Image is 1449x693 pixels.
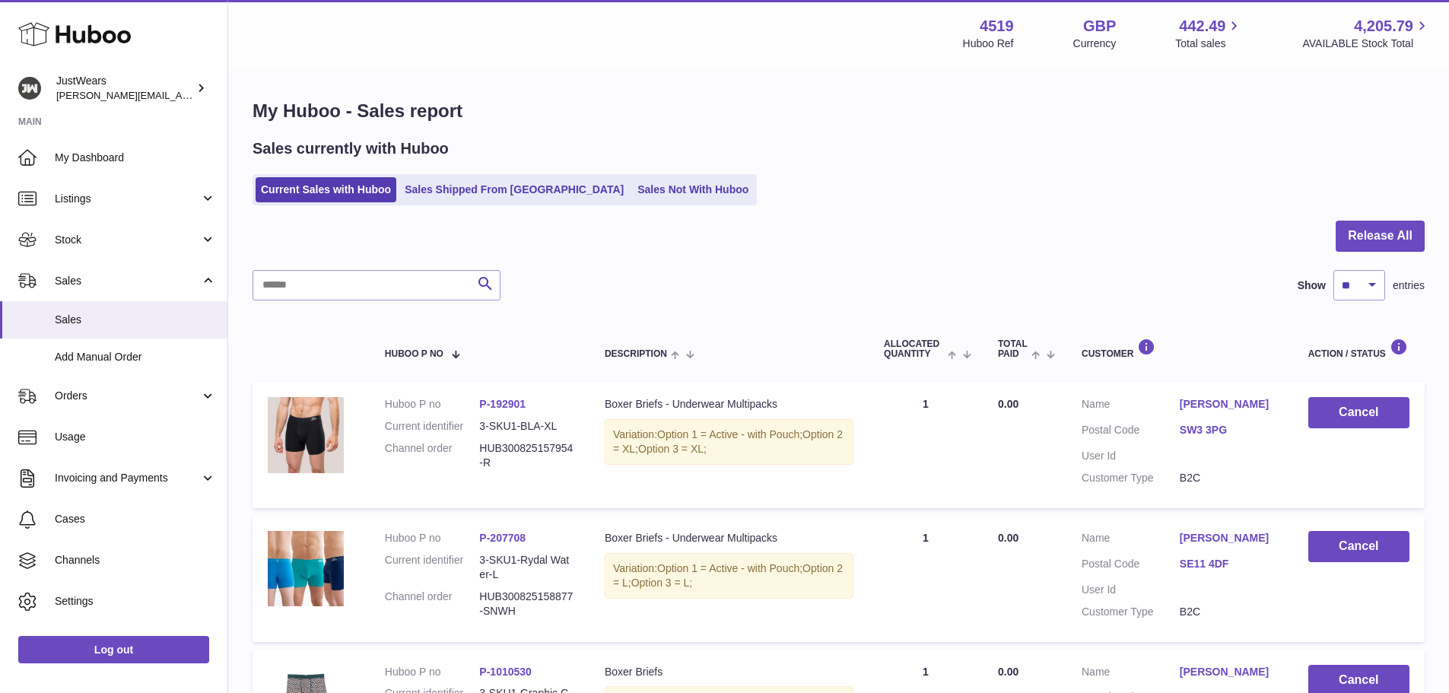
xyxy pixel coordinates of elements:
[1354,16,1413,37] span: 4,205.79
[479,419,574,434] dd: 3-SKU1-BLA-XL
[479,398,526,410] a: P-192901
[1180,665,1278,679] a: [PERSON_NAME]
[55,192,200,206] span: Listings
[1082,605,1180,619] dt: Customer Type
[1302,37,1431,51] span: AVAILABLE Stock Total
[385,553,480,582] dt: Current identifier
[869,516,983,642] td: 1
[605,553,853,599] div: Variation:
[55,430,216,444] span: Usage
[479,441,574,470] dd: HUB300825157954-R
[268,531,344,606] img: 45191700664982.png
[632,177,754,202] a: Sales Not With Huboo
[479,553,574,582] dd: 3-SKU1-Rydal Water-L
[605,531,853,545] div: Boxer Briefs - Underwear Multipacks
[56,74,193,103] div: JustWears
[385,531,480,545] dt: Huboo P no
[399,177,629,202] a: Sales Shipped From [GEOGRAPHIC_DATA]
[55,233,200,247] span: Stock
[1082,423,1180,441] dt: Postal Code
[1180,397,1278,412] a: [PERSON_NAME]
[998,532,1018,544] span: 0.00
[256,177,396,202] a: Current Sales with Huboo
[268,397,344,473] img: 45191626282998.jpg
[385,397,480,412] dt: Huboo P no
[1082,397,1180,415] dt: Name
[1308,339,1409,359] div: Action / Status
[1082,583,1180,597] dt: User Id
[605,397,853,412] div: Boxer Briefs - Underwear Multipacks
[1175,37,1243,51] span: Total sales
[18,77,41,100] img: josh@just-wears.com
[18,636,209,663] a: Log out
[385,419,480,434] dt: Current identifier
[1336,221,1425,252] button: Release All
[55,594,216,609] span: Settings
[998,666,1018,678] span: 0.00
[998,398,1018,410] span: 0.00
[869,382,983,508] td: 1
[980,16,1014,37] strong: 4519
[55,274,200,288] span: Sales
[1180,557,1278,571] a: SE11 4DF
[253,138,449,159] h2: Sales currently with Huboo
[385,665,480,679] dt: Huboo P no
[1180,423,1278,437] a: SW3 3PG
[1082,665,1180,683] dt: Name
[638,443,707,455] span: Option 3 = XL;
[1393,278,1425,293] span: entries
[1180,531,1278,545] a: [PERSON_NAME]
[1082,339,1278,359] div: Customer
[1082,531,1180,549] dt: Name
[605,665,853,679] div: Boxer Briefs
[1083,16,1116,37] strong: GBP
[55,512,216,526] span: Cases
[1308,531,1409,562] button: Cancel
[631,577,693,589] span: Option 3 = L;
[1175,16,1243,51] a: 442.49 Total sales
[613,562,843,589] span: Option 2 = L;
[55,313,216,327] span: Sales
[605,349,667,359] span: Description
[884,339,944,359] span: ALLOCATED Quantity
[963,37,1014,51] div: Huboo Ref
[998,339,1028,359] span: Total paid
[1082,449,1180,463] dt: User Id
[55,389,200,403] span: Orders
[56,89,305,101] span: [PERSON_NAME][EMAIL_ADDRESS][DOMAIN_NAME]
[1180,605,1278,619] dd: B2C
[1073,37,1117,51] div: Currency
[1179,16,1225,37] span: 442.49
[1082,471,1180,485] dt: Customer Type
[1302,16,1431,51] a: 4,205.79 AVAILABLE Stock Total
[657,562,802,574] span: Option 1 = Active - with Pouch;
[385,441,480,470] dt: Channel order
[1082,557,1180,575] dt: Postal Code
[479,666,532,678] a: P-1010530
[657,428,802,440] span: Option 1 = Active - with Pouch;
[479,532,526,544] a: P-207708
[55,471,200,485] span: Invoicing and Payments
[55,151,216,165] span: My Dashboard
[385,349,443,359] span: Huboo P no
[385,590,480,618] dt: Channel order
[55,553,216,567] span: Channels
[479,590,574,618] dd: HUB300825158877-SNWH
[55,350,216,364] span: Add Manual Order
[1298,278,1326,293] label: Show
[605,419,853,465] div: Variation:
[1180,471,1278,485] dd: B2C
[253,99,1425,123] h1: My Huboo - Sales report
[1308,397,1409,428] button: Cancel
